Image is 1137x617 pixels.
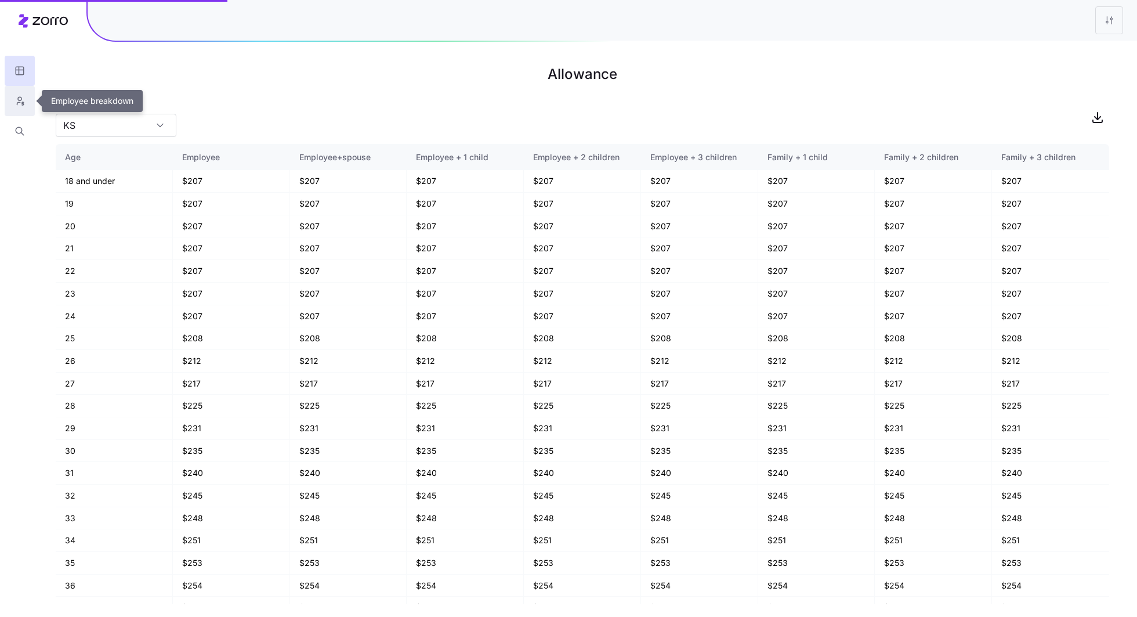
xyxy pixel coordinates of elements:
td: $207 [992,193,1109,215]
td: $207 [992,260,1109,283]
td: $253 [758,552,875,575]
td: $208 [758,327,875,350]
div: Family + 1 child [767,151,866,164]
td: 24 [56,305,173,328]
td: $254 [758,575,875,597]
td: 30 [56,440,173,463]
td: $207 [875,215,992,238]
td: $207 [641,193,758,215]
td: $207 [290,170,407,193]
td: 27 [56,373,173,395]
td: $208 [173,327,290,350]
td: $207 [992,283,1109,305]
td: $225 [290,395,407,417]
td: $254 [173,575,290,597]
div: Employee + 2 children [533,151,631,164]
td: $251 [407,529,524,552]
td: $254 [524,575,641,597]
td: $235 [407,440,524,463]
td: $207 [758,215,875,238]
td: $231 [524,417,641,440]
td: $251 [524,529,641,552]
td: $217 [641,373,758,395]
td: 23 [56,283,173,305]
td: $207 [290,193,407,215]
td: $212 [173,350,290,373]
td: $212 [758,350,875,373]
td: $207 [758,260,875,283]
td: $231 [641,417,758,440]
td: $245 [407,485,524,507]
td: $231 [758,417,875,440]
td: 25 [56,327,173,350]
td: $212 [407,350,524,373]
td: $207 [173,305,290,328]
td: $207 [875,170,992,193]
td: $212 [641,350,758,373]
td: $207 [641,283,758,305]
td: $207 [758,193,875,215]
td: $251 [758,529,875,552]
td: $231 [407,417,524,440]
td: $207 [407,237,524,260]
td: $207 [524,237,641,260]
td: $231 [173,417,290,440]
td: $225 [407,395,524,417]
td: $253 [290,552,407,575]
td: $253 [992,552,1109,575]
td: $254 [407,575,524,597]
td: $225 [641,395,758,417]
td: $207 [524,170,641,193]
td: $235 [173,440,290,463]
td: $207 [641,170,758,193]
td: $217 [875,373,992,395]
td: $235 [641,440,758,463]
td: $207 [407,305,524,328]
td: $207 [875,237,992,260]
td: $217 [290,373,407,395]
td: $240 [290,462,407,485]
td: $254 [641,575,758,597]
td: $207 [875,305,992,328]
td: $212 [875,350,992,373]
td: $254 [875,575,992,597]
td: $248 [758,507,875,530]
td: $248 [875,507,992,530]
td: $208 [641,327,758,350]
td: $248 [407,507,524,530]
td: $208 [407,327,524,350]
td: $251 [992,529,1109,552]
td: 18 and under [56,170,173,193]
td: $245 [524,485,641,507]
td: $254 [290,575,407,597]
td: $207 [875,283,992,305]
td: $240 [992,462,1109,485]
td: $207 [758,237,875,260]
td: $245 [173,485,290,507]
td: $235 [524,440,641,463]
td: 21 [56,237,173,260]
div: Family + 2 children [884,151,982,164]
td: $208 [524,327,641,350]
td: $248 [992,507,1109,530]
td: $253 [875,552,992,575]
td: $231 [992,417,1109,440]
td: $212 [524,350,641,373]
td: $253 [407,552,524,575]
td: $207 [758,170,875,193]
td: $217 [407,373,524,395]
td: $207 [758,305,875,328]
td: $245 [290,485,407,507]
td: $207 [290,237,407,260]
td: $225 [875,395,992,417]
td: $207 [992,170,1109,193]
td: $207 [524,215,641,238]
td: $207 [173,237,290,260]
td: $251 [290,529,407,552]
div: Family + 3 children [1001,151,1100,164]
td: $217 [173,373,290,395]
td: $207 [290,305,407,328]
td: $225 [524,395,641,417]
td: $207 [641,215,758,238]
div: Employee+spouse [299,151,397,164]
